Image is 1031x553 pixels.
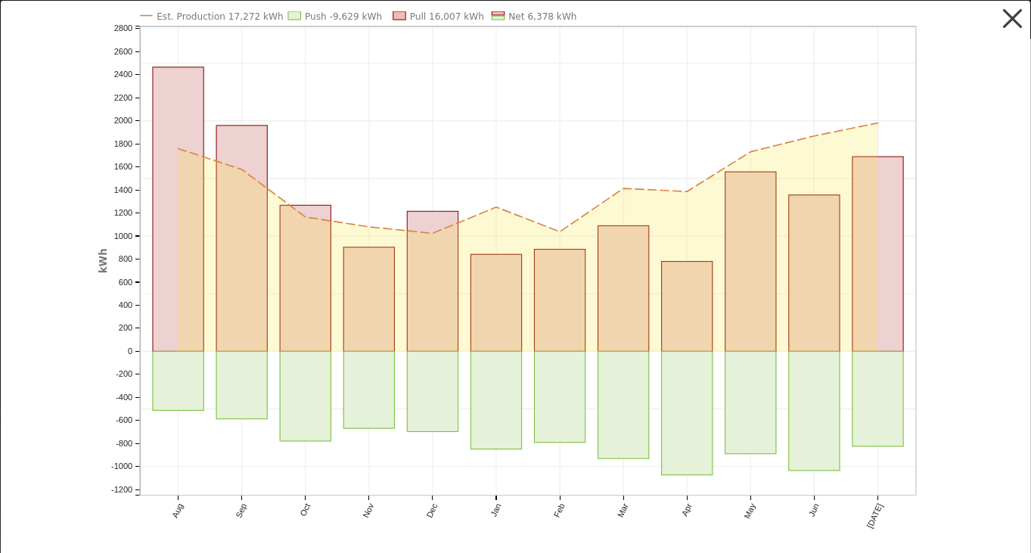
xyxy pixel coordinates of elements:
rect: onclick="" [662,352,713,476]
rect: onclick="" [598,226,649,352]
rect: onclick="" [789,352,840,471]
rect: onclick="" [662,262,713,352]
rect: onclick="" [852,157,903,352]
text: -800 [116,439,132,448]
text: Net 6,378 kWh [508,11,576,22]
text: 2800 [113,23,132,33]
text: -200 [116,370,132,379]
text: -400 [116,393,132,402]
text: kWh [98,249,109,274]
text: 1400 [113,185,132,194]
text: 2600 [113,47,132,56]
rect: onclick="" [852,352,903,447]
text: 1800 [113,139,132,148]
circle: onclick="" [620,185,627,192]
text: -600 [116,416,132,425]
text: Pull 16,007 kWh [410,11,484,22]
rect: onclick="" [216,352,267,419]
text: 1600 [113,162,132,171]
rect: onclick="" [789,195,840,352]
text: 2400 [113,70,132,79]
circle: onclick="" [175,145,182,152]
circle: onclick="" [684,188,691,195]
text: Jan [489,502,502,518]
text: [DATE] [865,502,885,530]
text: Nov [361,502,375,520]
text: 400 [118,300,132,309]
text: Oct [298,502,312,518]
rect: onclick="" [407,212,458,352]
text: Push -9,629 kWh [305,11,382,22]
text: Feb [552,502,567,519]
rect: onclick="" [280,352,331,442]
rect: onclick="" [725,352,776,454]
text: 600 [118,278,132,287]
text: -1200 [111,485,132,494]
circle: onclick="" [557,228,564,235]
rect: onclick="" [470,352,521,449]
text: May [742,502,757,520]
circle: onclick="" [493,204,500,211]
rect: onclick="" [216,126,267,352]
circle: onclick="" [238,166,245,173]
rect: onclick="" [280,206,331,352]
circle: onclick="" [429,230,436,237]
text: 800 [118,254,132,263]
circle: onclick="" [302,214,309,221]
circle: onclick="" [811,133,818,140]
text: 2000 [113,116,132,125]
text: 200 [118,324,132,333]
text: Est. Production 17,272 kWh [157,11,284,22]
rect: onclick="" [725,172,776,351]
rect: onclick="" [343,352,394,429]
text: Mar [616,502,630,520]
text: -1000 [111,462,132,471]
text: Apr [680,502,694,518]
text: 1200 [113,208,132,217]
circle: onclick="" [747,148,754,155]
rect: onclick="" [343,247,394,352]
text: 1000 [113,231,132,241]
text: 2200 [113,93,132,102]
rect: onclick="" [153,67,203,352]
rect: onclick="" [153,352,203,411]
rect: onclick="" [407,352,458,432]
circle: onclick="" [365,224,372,231]
text: Aug [170,502,185,520]
rect: onclick="" [598,352,649,459]
text: 0 [128,346,132,356]
text: Jun [807,502,821,518]
text: Dec [424,502,439,520]
circle: onclick="" [874,120,881,126]
rect: onclick="" [534,250,585,352]
rect: onclick="" [534,352,585,443]
text: Sep [234,502,248,520]
rect: onclick="" [470,254,521,351]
